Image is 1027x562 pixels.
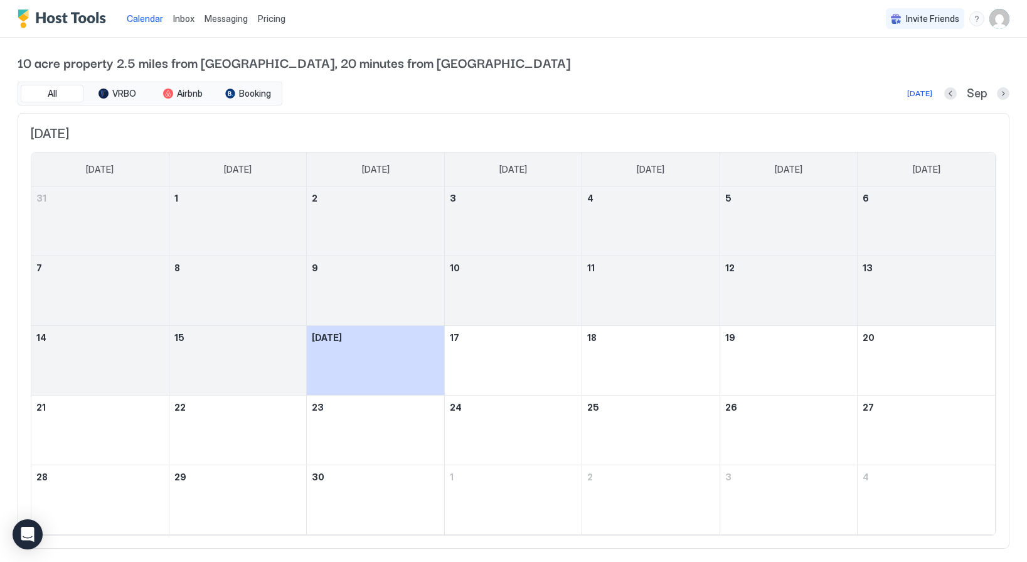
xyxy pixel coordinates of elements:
span: 28 [36,472,48,482]
td: September 27, 2025 [858,396,995,465]
span: 1 [174,193,178,203]
span: 6 [863,193,869,203]
span: Messaging [205,13,248,24]
span: Inbox [173,13,194,24]
span: Invite Friends [906,13,959,24]
a: September 18, 2025 [582,326,719,349]
span: Booking [239,88,271,99]
span: 19 [725,332,735,343]
span: All [48,88,57,99]
a: Thursday [624,153,677,186]
td: September 8, 2025 [169,256,306,326]
a: September 13, 2025 [858,256,995,279]
a: October 2, 2025 [582,465,719,489]
a: September 20, 2025 [858,326,995,349]
a: September 5, 2025 [720,186,857,210]
span: 4 [587,193,593,203]
td: September 23, 2025 [307,396,444,465]
span: [DATE] [224,164,252,175]
span: 17 [450,332,459,343]
span: 22 [174,402,186,413]
span: 31 [36,193,46,203]
td: August 31, 2025 [31,186,169,256]
td: September 11, 2025 [582,256,720,326]
td: September 2, 2025 [307,186,444,256]
a: September 30, 2025 [307,465,444,489]
span: 1 [450,472,454,482]
a: August 31, 2025 [31,186,169,210]
span: 2 [587,472,593,482]
button: Booking [216,85,279,102]
a: Host Tools Logo [18,9,112,28]
a: September 16, 2025 [307,326,444,349]
span: 2 [312,193,317,203]
a: September 19, 2025 [720,326,857,349]
td: September 24, 2025 [444,396,582,465]
td: September 1, 2025 [169,186,306,256]
td: September 22, 2025 [169,396,306,465]
span: 26 [725,402,737,413]
a: September 7, 2025 [31,256,169,279]
td: September 15, 2025 [169,326,306,396]
td: October 1, 2025 [444,465,582,535]
span: 14 [36,332,46,343]
span: [DATE] [499,164,527,175]
a: September 24, 2025 [445,396,582,419]
a: September 14, 2025 [31,326,169,349]
span: [DATE] [637,164,664,175]
span: 27 [863,402,874,413]
span: 13 [863,262,873,273]
button: Previous month [944,87,957,100]
span: 10 [450,262,460,273]
a: September 3, 2025 [445,186,582,210]
button: [DATE] [905,86,934,101]
td: September 13, 2025 [858,256,995,326]
a: September 6, 2025 [858,186,995,210]
span: 3 [725,472,732,482]
td: September 4, 2025 [582,186,720,256]
div: [DATE] [907,88,932,99]
td: September 10, 2025 [444,256,582,326]
td: September 25, 2025 [582,396,720,465]
span: [DATE] [312,332,342,343]
a: September 11, 2025 [582,256,719,279]
span: 15 [174,332,184,343]
td: September 18, 2025 [582,326,720,396]
td: October 3, 2025 [720,465,857,535]
a: Monday [211,153,264,186]
a: September 12, 2025 [720,256,857,279]
td: September 9, 2025 [307,256,444,326]
td: September 20, 2025 [858,326,995,396]
a: Saturday [900,153,953,186]
a: October 1, 2025 [445,465,582,489]
a: Sunday [73,153,126,186]
span: [DATE] [775,164,802,175]
span: 23 [312,402,324,413]
span: 29 [174,472,186,482]
span: 25 [587,402,599,413]
a: Messaging [205,12,248,25]
span: 18 [587,332,597,343]
a: Inbox [173,12,194,25]
button: VRBO [86,85,149,102]
td: September 12, 2025 [720,256,857,326]
td: September 21, 2025 [31,396,169,465]
td: September 26, 2025 [720,396,857,465]
span: Sep [967,87,987,101]
a: September 15, 2025 [169,326,306,349]
span: [DATE] [913,164,940,175]
span: [DATE] [31,126,996,142]
span: 5 [725,193,732,203]
td: September 6, 2025 [858,186,995,256]
td: September 16, 2025 [307,326,444,396]
a: October 3, 2025 [720,465,857,489]
span: Airbnb [177,88,203,99]
td: September 14, 2025 [31,326,169,396]
a: September 22, 2025 [169,396,306,419]
td: September 5, 2025 [720,186,857,256]
span: VRBO [112,88,136,99]
a: September 21, 2025 [31,396,169,419]
td: September 30, 2025 [307,465,444,535]
a: September 8, 2025 [169,256,306,279]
